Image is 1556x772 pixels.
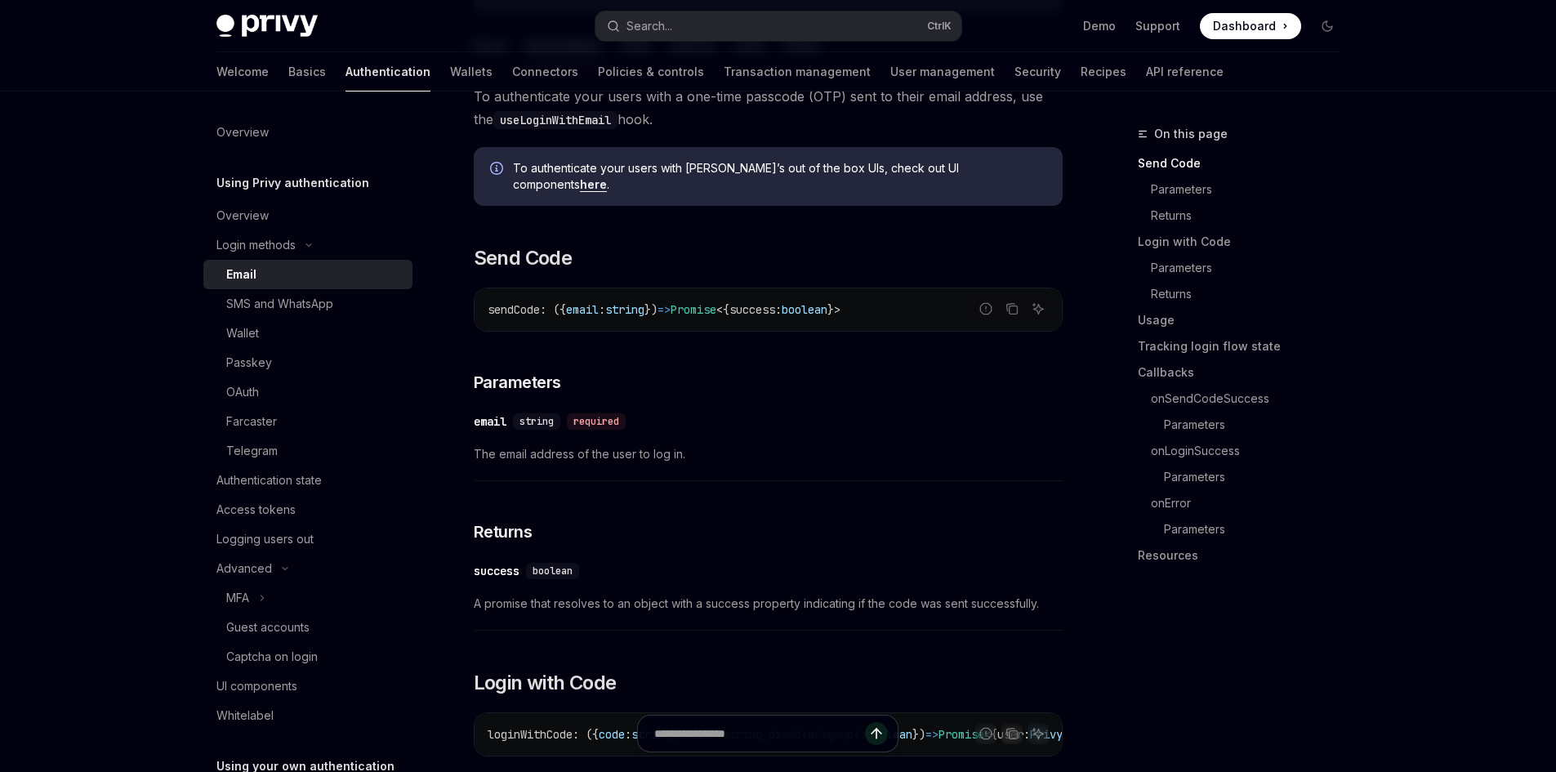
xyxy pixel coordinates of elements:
[203,348,412,377] a: Passkey
[1138,203,1353,229] a: Returns
[203,524,412,554] a: Logging users out
[226,412,277,431] div: Farcaster
[216,706,274,725] div: Whitelabel
[203,118,412,147] a: Overview
[474,245,573,271] span: Send Code
[598,52,704,91] a: Policies & controls
[723,302,729,317] span: {
[226,588,249,608] div: MFA
[226,382,259,402] div: OAuth
[216,559,272,578] div: Advanced
[203,701,412,730] a: Whitelabel
[1135,18,1180,34] a: Support
[203,289,412,319] a: SMS and WhatsApp
[474,85,1063,131] span: To authenticate your users with a one-time passcode (OTP) sent to their email address, use the hook.
[927,20,952,33] span: Ctrl K
[226,441,278,461] div: Telegram
[216,206,269,225] div: Overview
[1014,52,1061,91] a: Security
[1028,298,1049,319] button: Ask AI
[216,173,369,193] h5: Using Privy authentication
[203,495,412,524] a: Access tokens
[605,302,644,317] span: string
[1138,281,1353,307] a: Returns
[203,642,412,672] a: Captcha on login
[450,52,493,91] a: Wallets
[1200,13,1301,39] a: Dashboard
[203,319,412,348] a: Wallet
[1138,464,1353,490] a: Parameters
[1138,490,1353,516] a: onError
[1138,438,1353,464] a: onLoginSuccess
[490,162,506,178] svg: Info
[724,52,871,91] a: Transaction management
[1138,333,1353,359] a: Tracking login flow state
[1138,229,1353,255] a: Login with Code
[203,260,412,289] a: Email
[226,294,333,314] div: SMS and WhatsApp
[346,52,430,91] a: Authentication
[203,230,412,260] button: Toggle Login methods section
[782,302,827,317] span: boolean
[216,15,318,38] img: dark logo
[1138,516,1353,542] a: Parameters
[644,302,658,317] span: })
[288,52,326,91] a: Basics
[226,618,310,637] div: Guest accounts
[216,529,314,549] div: Logging users out
[658,302,671,317] span: =>
[203,613,412,642] a: Guest accounts
[1138,386,1353,412] a: onSendCodeSuccess
[474,444,1063,464] span: The email address of the user to log in.
[203,554,412,583] button: Toggle Advanced section
[203,377,412,407] a: OAuth
[595,11,961,41] button: Open search
[654,716,865,752] input: Ask a question...
[1001,298,1023,319] button: Copy the contents from the code block
[1138,176,1353,203] a: Parameters
[226,353,272,373] div: Passkey
[827,302,834,317] span: }
[474,413,506,430] div: email
[580,177,607,192] a: here
[865,722,888,745] button: Send message
[1138,307,1353,333] a: Usage
[540,302,566,317] span: : ({
[493,111,617,129] code: useLoginWithEmail
[203,672,412,701] a: UI components
[1083,18,1116,34] a: Demo
[216,123,269,142] div: Overview
[671,302,716,317] span: Promise
[216,676,297,696] div: UI components
[566,302,599,317] span: email
[729,302,775,317] span: success
[1154,124,1228,144] span: On this page
[1138,412,1353,438] a: Parameters
[775,302,782,317] span: :
[890,52,995,91] a: User management
[216,471,322,490] div: Authentication state
[216,235,296,255] div: Login methods
[474,563,519,579] div: success
[203,436,412,466] a: Telegram
[626,16,672,36] div: Search...
[226,647,318,667] div: Captcha on login
[716,302,723,317] span: <
[203,201,412,230] a: Overview
[513,160,1046,193] span: To authenticate your users with [PERSON_NAME]’s out of the box UIs, check out UI components .
[834,302,840,317] span: >
[1081,52,1126,91] a: Recipes
[1146,52,1224,91] a: API reference
[1213,18,1276,34] span: Dashboard
[599,302,605,317] span: :
[512,52,578,91] a: Connectors
[203,466,412,495] a: Authentication state
[1138,255,1353,281] a: Parameters
[474,594,1063,614] span: A promise that resolves to an object with a success property indicating if the code was sent succ...
[203,583,412,613] button: Toggle MFA section
[1314,13,1340,39] button: Toggle dark mode
[533,564,573,578] span: boolean
[975,298,996,319] button: Report incorrect code
[474,670,617,696] span: Login with Code
[226,265,256,284] div: Email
